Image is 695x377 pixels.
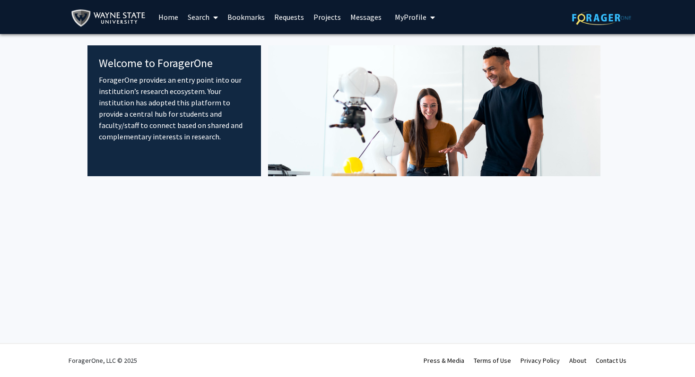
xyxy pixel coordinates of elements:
[569,356,586,365] a: About
[424,356,464,365] a: Press & Media
[223,0,269,34] a: Bookmarks
[521,356,560,365] a: Privacy Policy
[7,334,40,370] iframe: Chat
[71,8,150,29] img: Wayne State University Logo
[395,12,426,22] span: My Profile
[183,0,223,34] a: Search
[69,344,137,377] div: ForagerOne, LLC © 2025
[596,356,626,365] a: Contact Us
[474,356,511,365] a: Terms of Use
[572,10,631,25] img: ForagerOne Logo
[99,74,250,142] p: ForagerOne provides an entry point into our institution’s research ecosystem. Your institution ha...
[99,57,250,70] h4: Welcome to ForagerOne
[309,0,346,34] a: Projects
[268,45,600,176] img: Cover Image
[154,0,183,34] a: Home
[269,0,309,34] a: Requests
[346,0,386,34] a: Messages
